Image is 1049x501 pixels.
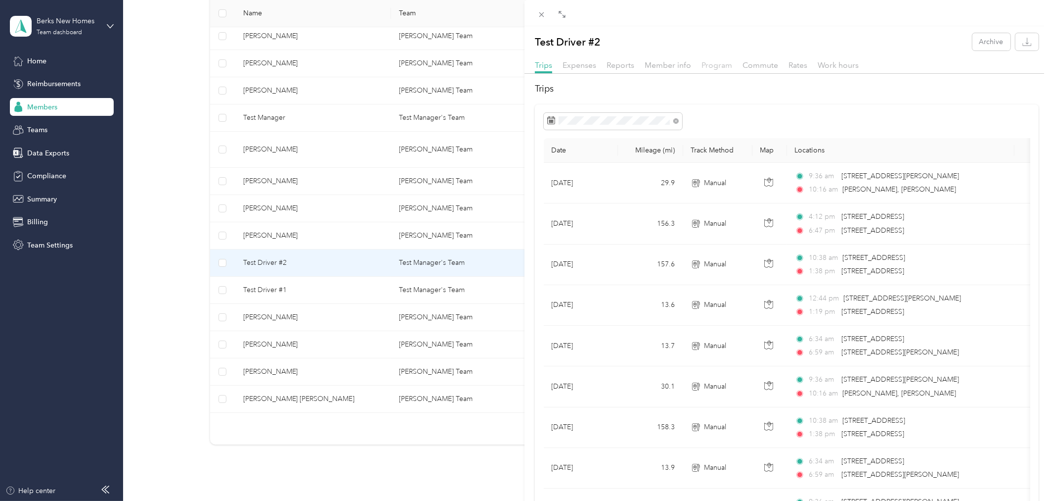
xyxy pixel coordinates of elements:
span: 9:36 am [809,171,837,182]
td: [DATE] [544,163,618,203]
span: Trips [535,60,552,70]
span: Manual [704,300,727,310]
td: [DATE] [544,448,618,489]
td: 158.3 [618,407,683,448]
td: 13.9 [618,448,683,489]
span: Member info [645,60,691,70]
span: [STREET_ADDRESS][PERSON_NAME] [841,348,959,356]
span: 1:38 pm [809,266,837,277]
span: [STREET_ADDRESS][PERSON_NAME] [841,470,959,479]
th: Map [752,138,787,163]
th: Locations [787,138,1014,163]
th: Mileage (mi) [618,138,683,163]
th: Date [544,138,618,163]
td: 29.9 [618,163,683,203]
span: Manual [704,422,727,433]
td: [DATE] [544,245,618,285]
span: Commute [743,60,778,70]
span: Expenses [563,60,596,70]
span: 6:47 pm [809,225,837,236]
span: [STREET_ADDRESS] [841,430,904,438]
span: 6:34 am [809,456,837,467]
span: Manual [704,218,727,229]
span: Manual [704,259,727,270]
th: Track Method [683,138,752,163]
td: 13.6 [618,285,683,326]
span: 9:36 am [809,374,837,385]
span: [STREET_ADDRESS] [841,267,904,275]
span: Manual [704,381,727,392]
span: 1:38 pm [809,429,837,440]
span: Work hours [818,60,859,70]
span: 1:19 pm [809,306,837,317]
span: Manual [704,341,727,351]
h2: Trips [535,82,1039,96]
span: [STREET_ADDRESS] [842,253,905,262]
td: 157.6 [618,245,683,285]
span: 6:59 am [809,469,837,480]
span: [STREET_ADDRESS][PERSON_NAME] [841,172,959,180]
span: [STREET_ADDRESS][PERSON_NAME] [841,375,959,384]
span: Manual [704,178,727,189]
span: Rates [788,60,807,70]
span: [STREET_ADDRESS] [841,212,904,221]
span: 6:34 am [809,334,837,345]
td: [DATE] [544,203,618,244]
span: Reports [607,60,634,70]
span: Program [701,60,732,70]
p: Test Driver #2 [535,33,601,50]
button: Archive [972,33,1010,50]
td: 13.7 [618,326,683,366]
span: [PERSON_NAME], [PERSON_NAME] [842,389,956,398]
span: 4:12 pm [809,211,837,222]
span: 12:44 pm [809,293,839,304]
td: [DATE] [544,326,618,366]
span: 10:16 am [809,184,838,195]
span: [STREET_ADDRESS] [841,307,904,316]
td: 30.1 [618,366,683,407]
td: 156.3 [618,203,683,244]
span: [STREET_ADDRESS] [841,226,904,235]
td: [DATE] [544,407,618,448]
td: [DATE] [544,285,618,326]
span: 6:59 am [809,347,837,358]
span: 10:16 am [809,388,838,399]
span: 10:38 am [809,252,838,263]
td: [DATE] [544,366,618,407]
span: [STREET_ADDRESS] [842,416,905,425]
span: [PERSON_NAME], [PERSON_NAME] [842,185,956,194]
span: [STREET_ADDRESS] [841,335,904,343]
span: [STREET_ADDRESS][PERSON_NAME] [843,294,961,302]
iframe: Everlance-gr Chat Button Frame [994,446,1049,501]
span: [STREET_ADDRESS] [841,457,904,465]
span: Manual [704,462,727,473]
span: 10:38 am [809,415,838,426]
